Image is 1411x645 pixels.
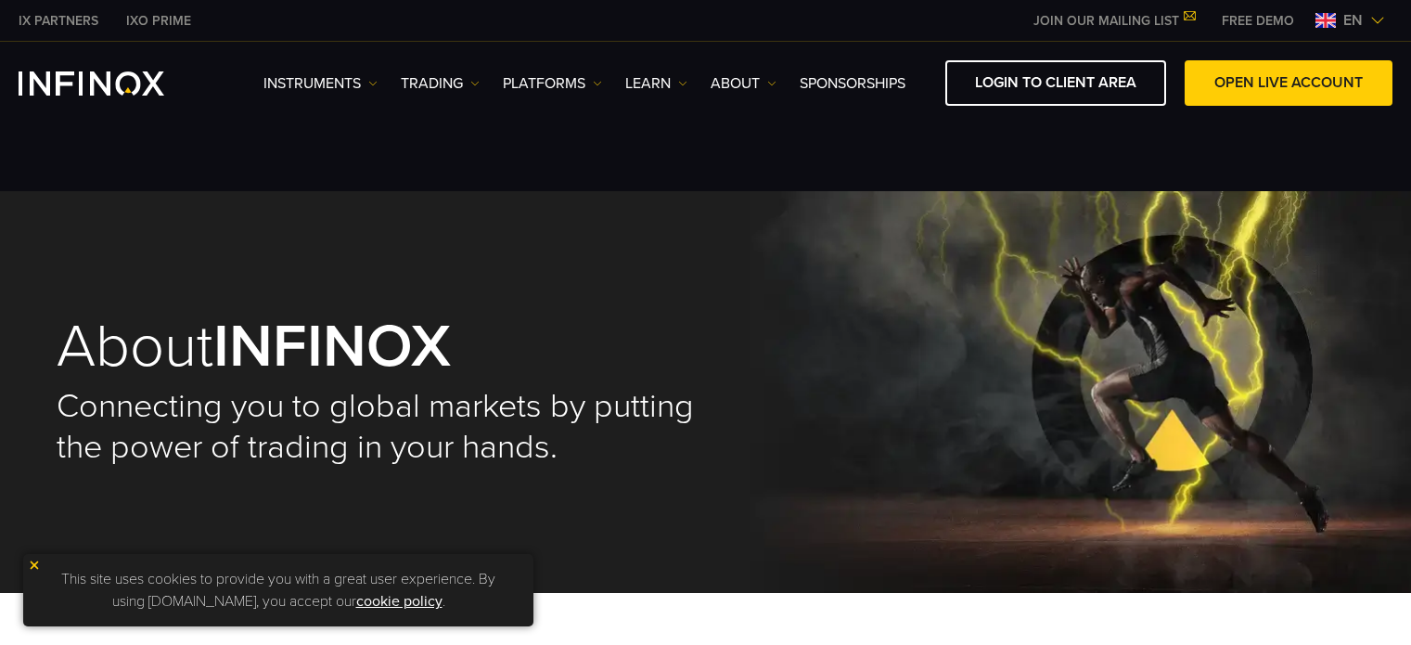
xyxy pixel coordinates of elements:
[112,11,205,31] a: INFINOX
[28,559,41,572] img: yellow close icon
[5,11,112,31] a: INFINOX
[57,386,706,468] h2: Connecting you to global markets by putting the power of trading in your hands.
[1336,9,1370,32] span: en
[711,72,776,95] a: ABOUT
[503,72,602,95] a: PLATFORMS
[625,72,687,95] a: Learn
[945,60,1166,106] a: LOGIN TO CLIENT AREA
[356,592,443,611] a: cookie policy
[800,72,905,95] a: SPONSORSHIPS
[263,72,378,95] a: Instruments
[213,310,451,383] strong: INFINOX
[1208,11,1308,31] a: INFINOX MENU
[19,71,208,96] a: INFINOX Logo
[1185,60,1392,106] a: OPEN LIVE ACCOUNT
[57,316,706,377] h1: About
[32,563,524,617] p: This site uses cookies to provide you with a great user experience. By using [DOMAIN_NAME], you a...
[401,72,480,95] a: TRADING
[1020,13,1208,29] a: JOIN OUR MAILING LIST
